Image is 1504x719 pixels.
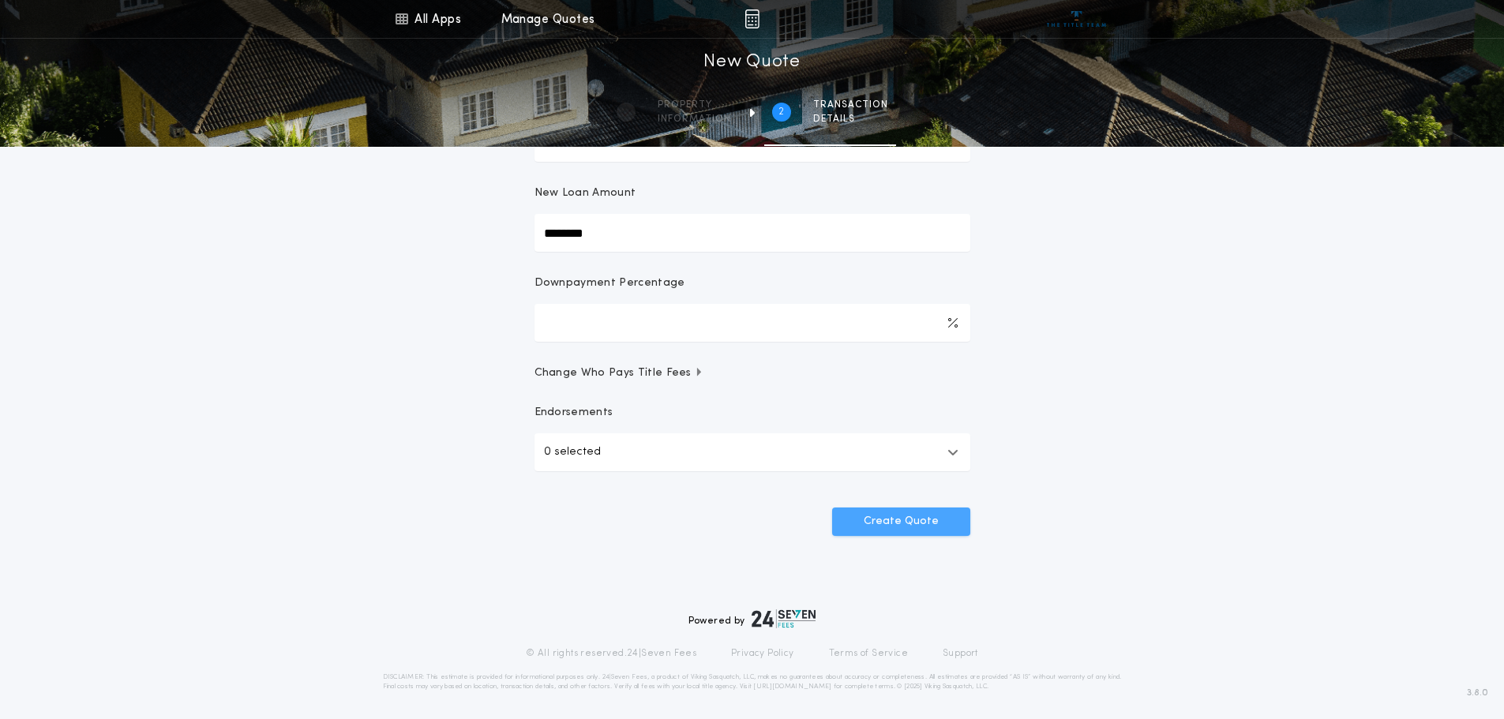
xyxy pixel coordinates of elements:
p: © All rights reserved. 24|Seven Fees [526,647,696,660]
span: details [813,113,888,125]
img: vs-icon [1047,11,1106,27]
p: New Loan Amount [534,185,636,201]
a: Support [943,647,978,660]
span: Transaction [813,99,888,111]
button: Change Who Pays Title Fees [534,365,970,381]
input: New Loan Amount [534,214,970,252]
a: [URL][DOMAIN_NAME] [753,683,831,690]
button: Create Quote [832,507,970,536]
span: Change Who Pays Title Fees [534,365,704,381]
input: Downpayment Percentage [534,304,970,342]
button: 0 selected [534,433,970,471]
p: Endorsements [534,405,970,421]
img: logo [752,609,816,628]
span: Property [658,99,731,111]
p: DISCLAIMER: This estimate is provided for informational purposes only. 24|Seven Fees, a product o... [383,672,1122,691]
a: Privacy Policy [731,647,794,660]
p: 0 selected [544,443,601,462]
h2: 2 [778,106,784,118]
a: Terms of Service [829,647,908,660]
p: Downpayment Percentage [534,275,685,291]
span: information [658,113,731,125]
h1: New Quote [703,50,800,75]
div: Powered by [688,609,816,628]
span: 3.8.0 [1467,686,1488,700]
img: img [744,9,760,28]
